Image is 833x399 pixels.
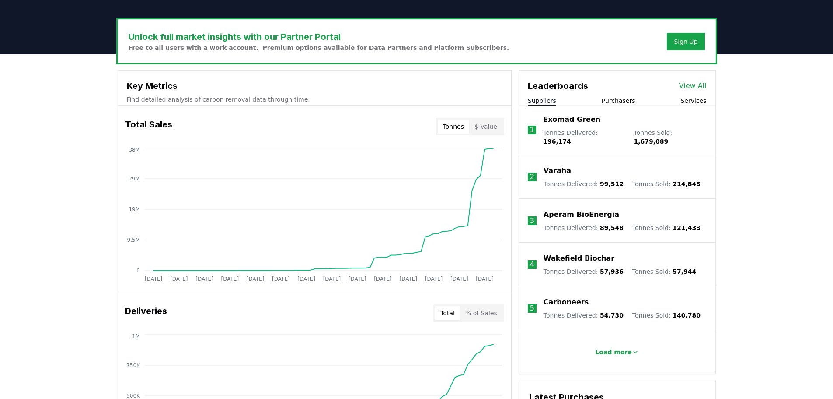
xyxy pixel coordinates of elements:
tspan: [DATE] [246,276,264,282]
a: Wakefield Biochar [544,253,614,264]
a: Sign Up [674,37,697,46]
span: 89,548 [600,224,624,231]
span: 54,730 [600,312,624,319]
tspan: [DATE] [272,276,290,282]
p: Tonnes Sold : [632,180,701,188]
span: 1,679,089 [634,138,668,145]
tspan: [DATE] [374,276,392,282]
a: Exomad Green [543,114,600,125]
button: $ Value [469,120,502,134]
tspan: [DATE] [144,276,162,282]
p: Find detailed analysis of carbon removal data through time. [127,95,502,104]
tspan: [DATE] [399,276,417,282]
tspan: [DATE] [450,276,468,282]
tspan: 750K [126,362,140,368]
p: 3 [530,215,534,226]
p: Tonnes Sold : [632,223,701,232]
button: Suppliers [528,96,556,105]
p: Tonnes Sold : [632,311,701,320]
a: Varaha [544,166,571,176]
p: Tonnes Delivered : [544,267,624,276]
p: Tonnes Sold : [632,267,696,276]
button: Load more [588,343,646,361]
span: 214,845 [673,180,701,187]
p: Tonnes Delivered : [544,180,624,188]
h3: Deliveries [125,304,167,322]
tspan: 38M [129,147,140,153]
p: 1 [530,125,534,135]
p: Load more [595,348,632,357]
span: 99,512 [600,180,624,187]
p: Tonnes Delivered : [544,223,624,232]
tspan: [DATE] [221,276,239,282]
tspan: [DATE] [170,276,188,282]
p: Tonnes Sold : [634,128,706,146]
button: Total [435,306,460,320]
h3: Key Metrics [127,79,502,92]
tspan: [DATE] [323,276,341,282]
a: View All [679,81,707,91]
button: Purchasers [602,96,635,105]
tspan: [DATE] [476,276,494,282]
tspan: [DATE] [348,276,366,282]
tspan: [DATE] [297,276,315,282]
span: 57,944 [673,268,696,275]
p: Tonnes Delivered : [544,311,624,320]
button: Tonnes [438,120,469,134]
button: Services [680,96,706,105]
p: Free to all users with a work account. Premium options available for Data Partners and Platform S... [129,43,509,52]
tspan: 1M [132,333,140,339]
a: Aperam BioEnergia [544,209,619,220]
span: 196,174 [543,138,571,145]
button: % of Sales [460,306,502,320]
tspan: [DATE] [425,276,443,282]
p: 4 [530,259,534,270]
span: 57,936 [600,268,624,275]
h3: Unlock full market insights with our Partner Portal [129,30,509,43]
span: 140,780 [673,312,701,319]
p: 5 [530,303,534,314]
tspan: 500K [126,393,140,399]
tspan: 29M [129,176,140,182]
tspan: 19M [129,206,140,212]
button: Sign Up [667,33,704,50]
h3: Leaderboards [528,79,588,92]
tspan: 9.5M [127,237,139,243]
tspan: [DATE] [195,276,213,282]
span: 121,433 [673,224,701,231]
tspan: 0 [136,268,140,274]
a: Carboneers [544,297,589,307]
h3: Total Sales [125,118,172,135]
p: Tonnes Delivered : [543,128,625,146]
p: 2 [530,172,534,182]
